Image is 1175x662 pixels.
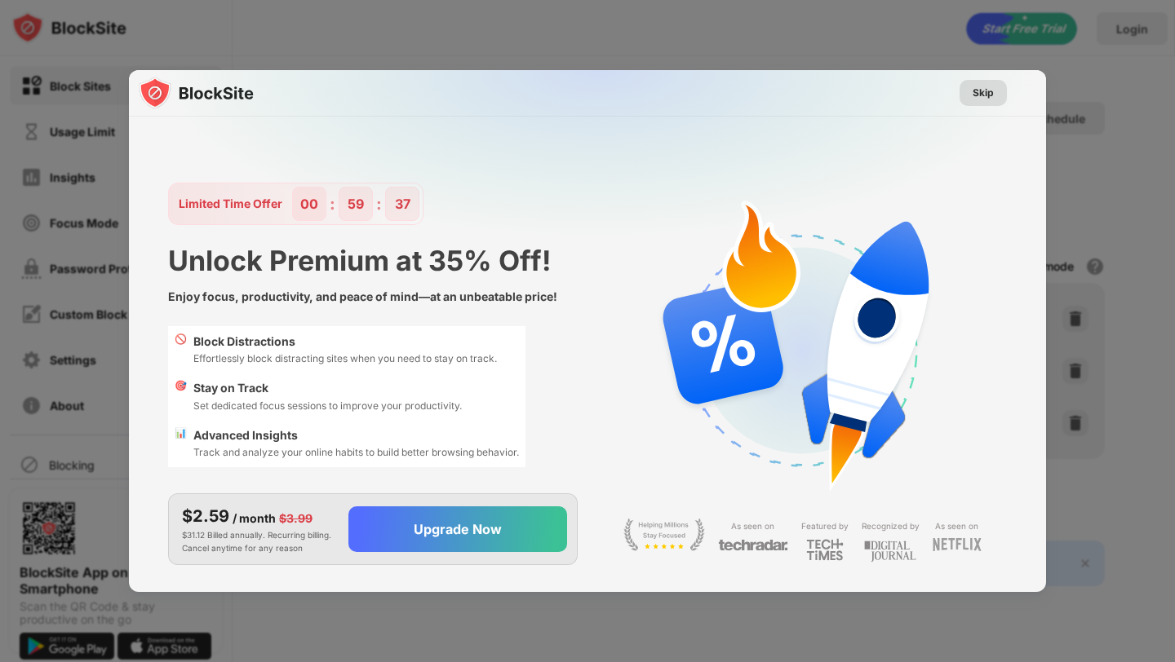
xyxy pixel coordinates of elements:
div: As seen on [731,519,774,534]
div: Skip [973,85,994,101]
img: light-digital-journal.svg [864,538,916,565]
div: $3.99 [279,510,313,527]
img: light-netflix.svg [933,538,982,551]
div: Featured by [801,519,849,534]
div: Recognized by [862,519,920,534]
div: As seen on [935,519,978,534]
div: Upgrade Now [414,521,502,537]
div: Track and analyze your online habits to build better browsing behavior. [193,444,519,460]
div: $31.12 Billed annually. Recurring billing. Cancel anytime for any reason [182,504,335,554]
div: Advanced Insights [193,426,519,444]
div: / month [233,510,276,527]
div: 📊 [175,426,187,461]
div: Set dedicated focus sessions to improve your productivity. [193,398,462,413]
img: light-techradar.svg [718,538,788,552]
div: 🎯 [175,379,187,413]
img: light-techtimes.svg [806,538,844,561]
div: $2.59 [182,504,229,528]
img: light-stay-focus.svg [623,519,705,551]
img: gradient.svg [139,70,1056,393]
